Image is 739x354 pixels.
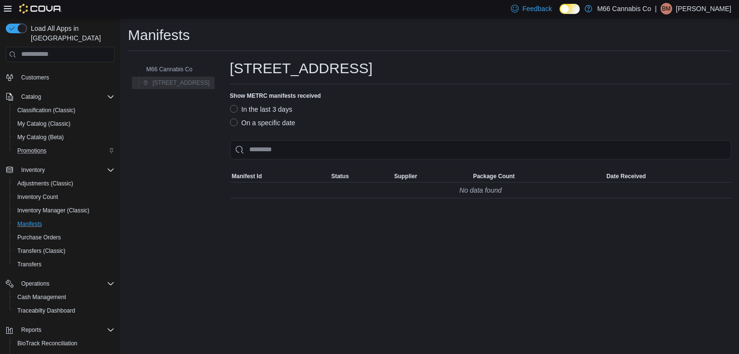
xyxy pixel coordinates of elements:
span: Manifests [17,220,42,228]
a: Traceabilty Dashboard [13,305,79,316]
p: [PERSON_NAME] [676,3,731,14]
span: Catalog [21,93,41,101]
span: Feedback [522,4,552,13]
div: Brandon Maulbetsch [661,3,672,14]
button: Reports [2,323,118,337]
button: Manifests [10,217,118,231]
span: Classification (Classic) [13,105,115,116]
button: Inventory Manager (Classic) [10,204,118,217]
p: M66 Cannabis Co [597,3,651,14]
span: Purchase Orders [13,232,115,243]
button: Traceabilty Dashboard [10,304,118,317]
span: Inventory [17,164,115,176]
span: My Catalog (Beta) [13,131,115,143]
label: On a specific date [230,117,295,129]
p: | [655,3,657,14]
span: Reports [21,326,41,334]
a: Classification (Classic) [13,105,79,116]
span: My Catalog (Beta) [17,133,64,141]
button: Purchase Orders [10,231,118,244]
span: Inventory Count [13,191,115,203]
a: Adjustments (Classic) [13,178,77,189]
button: Promotions [10,144,118,157]
a: Cash Management [13,291,70,303]
button: Operations [17,278,53,289]
button: M66 Cannabis Co [133,64,196,75]
span: BioTrack Reconciliation [13,338,115,349]
span: M66 Cannabis Co [146,66,192,73]
span: Adjustments (Classic) [13,178,115,189]
span: Transfers [13,259,115,270]
button: Inventory [2,163,118,177]
img: Cova [19,4,62,13]
span: Transfers (Classic) [13,245,115,257]
span: Operations [21,280,50,288]
a: BioTrack Reconciliation [13,338,81,349]
span: My Catalog (Classic) [13,118,115,130]
input: This is a search bar. As you type, the results lower in the page will automatically filter. [230,140,731,159]
span: Traceabilty Dashboard [17,307,75,315]
span: BioTrack Reconciliation [17,340,77,347]
div: No data found [459,184,502,196]
span: [STREET_ADDRESS] [153,79,210,87]
button: Inventory [17,164,49,176]
a: My Catalog (Classic) [13,118,75,130]
h1: Manifests [128,26,190,45]
h1: [STREET_ADDRESS] [230,59,373,78]
button: Transfers (Classic) [10,244,118,258]
button: My Catalog (Beta) [10,131,118,144]
button: Transfers [10,258,118,271]
span: Reports [17,324,115,336]
a: Inventory Manager (Classic) [13,205,93,216]
span: Transfers [17,261,41,268]
span: Inventory Manager (Classic) [13,205,115,216]
span: Promotions [17,147,47,155]
a: Manifests [13,218,46,230]
a: Transfers (Classic) [13,245,69,257]
a: Inventory Count [13,191,62,203]
span: Manifest Id [232,172,262,180]
span: Transfers (Classic) [17,247,65,255]
button: BioTrack Reconciliation [10,337,118,350]
span: Load All Apps in [GEOGRAPHIC_DATA] [27,24,115,43]
span: Supplier [394,172,417,180]
button: Operations [2,277,118,290]
a: Customers [17,72,53,83]
button: Inventory Count [10,190,118,204]
span: BM [662,3,671,14]
button: Customers [2,70,118,84]
span: Operations [17,278,115,289]
label: Show METRC manifests received [230,92,321,100]
span: Manifests [13,218,115,230]
button: Adjustments (Classic) [10,177,118,190]
span: Customers [21,74,49,81]
span: Catalog [17,91,115,103]
a: My Catalog (Beta) [13,131,68,143]
span: Inventory Count [17,193,58,201]
button: Cash Management [10,290,118,304]
span: Inventory Manager (Classic) [17,207,89,214]
span: Purchase Orders [17,234,61,241]
button: Reports [17,324,45,336]
span: Traceabilty Dashboard [13,305,115,316]
span: Date Received [606,172,646,180]
span: Package Count [473,172,515,180]
input: Dark Mode [560,4,580,14]
span: Inventory [21,166,45,174]
button: My Catalog (Classic) [10,117,118,131]
span: My Catalog (Classic) [17,120,71,128]
button: [STREET_ADDRESS] [139,77,214,89]
button: Catalog [2,90,118,104]
a: Transfers [13,259,45,270]
a: Purchase Orders [13,232,65,243]
label: In the last 3 days [230,104,293,115]
span: Status [331,172,349,180]
span: Adjustments (Classic) [17,180,73,187]
span: Classification (Classic) [17,106,76,114]
span: Promotions [13,145,115,157]
button: Catalog [17,91,45,103]
button: Classification (Classic) [10,104,118,117]
span: Cash Management [17,293,66,301]
span: Customers [17,71,115,83]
